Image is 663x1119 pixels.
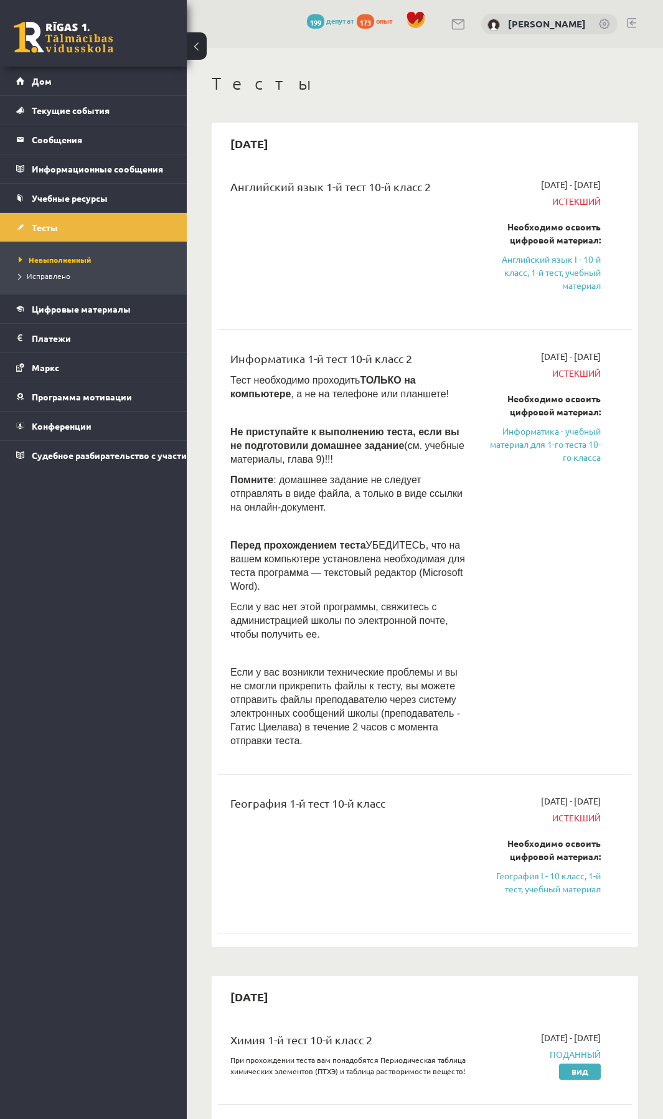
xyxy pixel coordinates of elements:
font: Исправлено [27,271,70,281]
font: Конференции [32,420,92,432]
font: [DATE] - [DATE] [541,351,601,362]
a: Сообщения [16,125,171,154]
font: Перед прохождением теста [230,540,366,550]
font: Английский язык I - 10-й класс, 1-й тест, учебный материал [502,253,601,291]
font: Цифровые материалы [32,303,131,314]
a: Рижская 1-я средняя школа заочного обучения [14,22,113,53]
font: Необходимо освоить цифровой материал: [507,393,601,417]
a: Тесты [16,213,171,242]
font: [DATE] - [DATE] [541,1032,601,1043]
a: Английский язык I - 10-й класс, 1-й тест, учебный материал [490,253,601,292]
font: Информатика - учебный материал для 1-го теста 10-го класса [490,425,601,463]
font: При прохождении теста вам понадобятся Периодическая таблица химических элементов (ПТХЭ) и таблица... [230,1055,466,1076]
font: 173 [360,17,371,27]
font: Помните [230,475,273,485]
font: депутат [326,16,355,26]
font: 199 [310,17,321,27]
a: География I - 10 класс, 1-й тест, учебный материал [490,869,601,895]
font: Маркс [32,362,59,373]
a: Текущие события [16,96,171,125]
a: 173 опыт [357,16,400,26]
font: Не приступайте к выполнению теста, если вы не подготовили домашнее задание [230,427,459,451]
font: Тесты [212,73,314,93]
font: Истекший [552,196,601,207]
font: Программа мотивации [32,391,132,402]
font: Вид [571,1067,588,1077]
a: Вид [559,1064,601,1080]
a: Исправлено [19,270,174,281]
font: [DATE] [230,136,268,151]
font: Поданный [550,1049,601,1060]
font: Судебное разбирательство с участием [PERSON_NAME] [32,450,272,461]
a: Невыполненный [19,254,174,265]
font: Информационные сообщения [32,163,163,174]
font: (см. учебные материалы, глава 9)!!! [230,440,464,465]
font: [DATE] - [DATE] [541,179,601,190]
a: Учебные ресурсы [16,184,171,212]
font: Платежи [32,333,71,344]
font: География I - 10 класс, 1-й тест, учебный материал [496,870,601,894]
font: опыт [376,16,393,26]
font: , а не на телефоне или планшете! [291,389,449,399]
font: Сообщения [32,134,82,145]
a: Цифровые материалы [16,295,171,323]
a: Информатика - учебный материал для 1-го теста 10-го класса [490,425,601,464]
font: Информатика 1-й тест 10-й класс 2 [230,352,412,365]
a: Информационные сообщения [16,154,171,183]
font: Истекший [552,367,601,379]
font: Химия 1-й тест 10-й класс 2 [230,1033,372,1046]
font: География 1-й тест 10-й класс [230,796,385,810]
font: Текущие события [32,105,110,116]
font: УБЕДИТЕСЬ, что на вашем компьютере установлена ​​необходимая для теста программа — текстовый реда... [230,540,465,592]
a: Конференции [16,412,171,440]
font: : домашнее задание не следует отправлять в виде файла, а только в виде ссылки на онлайн-документ. [230,475,463,512]
font: Необходимо освоить цифровой материал: [507,221,601,245]
font: [DATE] - [DATE] [541,795,601,806]
font: Невыполненный [29,255,91,265]
font: Тесты [32,222,58,233]
font: Истекший [552,812,601,823]
font: Дом [32,75,52,87]
font: ТОЛЬКО на компьютере [230,375,416,399]
a: Платежи [16,324,171,352]
font: [DATE] [230,989,268,1004]
a: Программа мотивации [16,382,171,411]
a: Дом [16,67,171,95]
a: 199 депутат [307,16,355,26]
font: Если у вас нет этой программы, свяжитесь с администрацией школы по электронной почте, чтобы получ... [230,602,448,640]
font: Учебные ресурсы [32,192,108,204]
font: Тест необходимо проходить [230,375,360,385]
font: Необходимо освоить цифровой материал: [507,838,601,862]
a: Судебное разбирательство с участием [PERSON_NAME] [16,441,171,470]
img: Никита Немиро [487,19,500,31]
a: [PERSON_NAME] [508,17,586,30]
font: Английский язык 1-й тест 10-й класс 2 [230,180,431,193]
font: Если у вас возникли технические проблемы и вы не смогли прикрепить файлы к тесту, вы можете отпра... [230,667,460,746]
a: Маркс [16,353,171,382]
